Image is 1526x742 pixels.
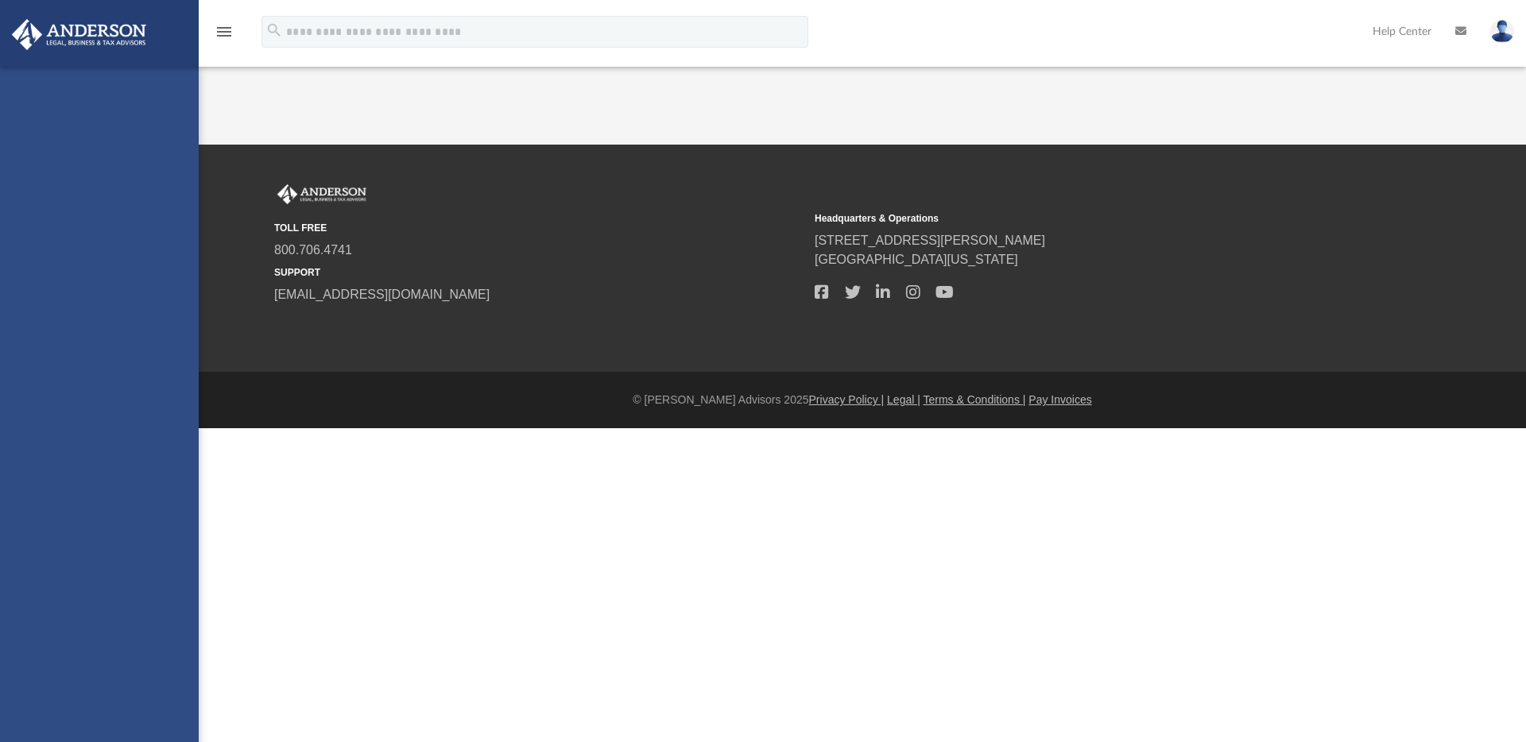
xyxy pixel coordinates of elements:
div: © [PERSON_NAME] Advisors 2025 [199,392,1526,408]
img: Anderson Advisors Platinum Portal [7,19,151,50]
a: [EMAIL_ADDRESS][DOMAIN_NAME] [274,288,490,301]
img: Anderson Advisors Platinum Portal [274,184,370,205]
a: [STREET_ADDRESS][PERSON_NAME] [815,234,1045,247]
img: User Pic [1490,20,1514,43]
a: Privacy Policy | [809,393,885,406]
i: search [265,21,283,39]
a: Legal | [887,393,920,406]
a: menu [215,30,234,41]
small: Headquarters & Operations [815,211,1344,226]
a: [GEOGRAPHIC_DATA][US_STATE] [815,253,1018,266]
i: menu [215,22,234,41]
a: Terms & Conditions | [924,393,1026,406]
small: TOLL FREE [274,221,804,235]
small: SUPPORT [274,265,804,280]
a: 800.706.4741 [274,243,352,257]
a: Pay Invoices [1028,393,1091,406]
